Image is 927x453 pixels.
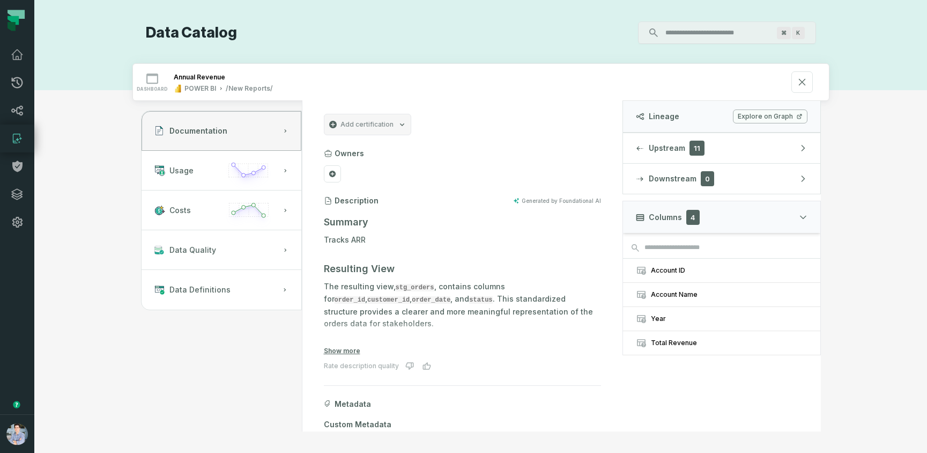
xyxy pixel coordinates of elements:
span: Usage [169,165,194,176]
span: 11 [689,141,704,156]
div: Annual Revenue [174,73,225,81]
div: Account ID [651,266,807,275]
button: Columns4 [622,201,821,233]
span: type unknown [636,313,647,324]
p: The resulting view, , contains columns for , , , and . This standardized structure provides a cle... [324,281,601,331]
button: Account Name [623,283,820,306]
span: 4 [686,210,700,225]
div: Rate description quality [324,362,399,370]
span: Costs [169,205,191,216]
button: Add certification [324,114,411,135]
span: type unknown [636,338,647,348]
div: Account Name [651,290,807,299]
span: Data Quality [169,245,216,255]
span: Columns [649,212,682,223]
button: Account ID [623,259,820,282]
span: type unknown [636,265,647,276]
button: Generated by Foundational AI [513,198,601,204]
code: order_date [412,296,450,304]
p: Tracks ARR [324,234,601,246]
h3: Resulting View [324,261,601,276]
span: Data Definitions [169,284,231,295]
span: Custom Metadata [324,419,601,430]
img: avatar of Alon Nafta [6,423,28,445]
div: POWER BI [184,84,216,93]
code: stg_orders [396,284,434,291]
button: Show more [324,347,360,355]
span: 0 [701,171,714,186]
span: Press ⌘ + K to focus the search bar [777,27,791,39]
span: type unknown [636,289,647,300]
button: Year [623,307,820,331]
code: status [469,296,492,304]
a: Explore on Graph [733,109,807,123]
span: Lineage [649,111,679,122]
code: customer_id [367,296,410,304]
span: Upstream [649,143,685,154]
button: Downstream0 [623,164,820,194]
div: /New Reports/ [226,84,273,93]
code: order_id [335,296,366,304]
span: dashboard [137,86,168,92]
h3: Description [335,195,379,206]
h3: Summary [324,215,601,230]
h1: Data Catalog [146,24,237,42]
span: Metadata [335,399,371,410]
div: Year [651,315,807,323]
h3: Owners [335,148,364,159]
div: Total Revenue [651,339,807,347]
span: Press ⌘ + K to focus the search bar [792,27,805,39]
span: Downstream [649,173,696,184]
div: Tooltip anchor [12,400,21,410]
span: Documentation [169,126,227,136]
button: Total Revenue [623,331,820,355]
button: Upstream11 [623,133,820,163]
span: Add certification [340,120,394,129]
button: dashboardPOWER BI/New Reports/ [133,64,829,100]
